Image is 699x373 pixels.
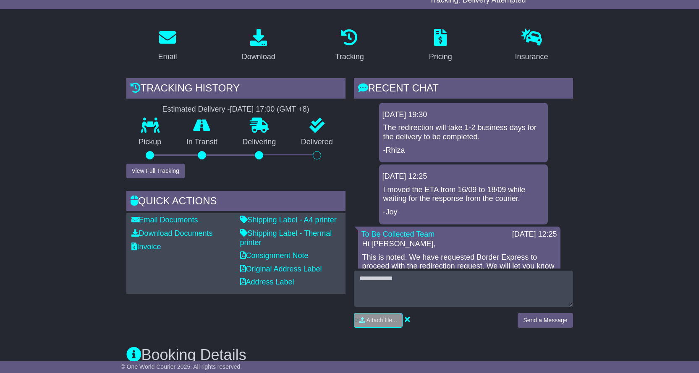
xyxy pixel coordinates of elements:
a: Download [236,26,281,65]
a: Tracking [330,26,369,65]
p: In Transit [174,138,230,147]
a: Invoice [131,243,161,251]
p: The redirection will take 1-2 business days for the delivery to be completed. [383,123,544,141]
p: -Rhiza [383,146,544,155]
div: [DATE] 19:30 [382,110,545,120]
div: Tracking [335,51,364,63]
div: Email [158,51,177,63]
p: Hi [PERSON_NAME], [362,240,556,249]
div: [DATE] 12:25 [382,172,545,181]
div: Tracking history [126,78,346,101]
h3: Booking Details [126,347,573,363]
div: [DATE] 12:25 [512,230,557,239]
p: I moved the ETA from 16/09 to 18/09 while waiting for the response from the courier. [383,185,544,203]
button: View Full Tracking [126,164,185,178]
p: Delivered [288,138,346,147]
p: -Joy [383,208,544,217]
button: Send a Message [518,313,573,328]
div: [DATE] 17:00 (GMT +8) [230,105,309,114]
p: Delivering [230,138,289,147]
span: © One World Courier 2025. All rights reserved. [121,363,242,370]
div: Insurance [515,51,548,63]
a: Pricing [424,26,458,65]
a: Email Documents [131,216,198,224]
a: Shipping Label - A4 printer [240,216,337,224]
a: Address Label [240,278,294,286]
div: RECENT CHAT [354,78,573,101]
a: Email [152,26,182,65]
p: Pickup [126,138,174,147]
a: Insurance [510,26,554,65]
div: Download [242,51,275,63]
a: Shipping Label - Thermal printer [240,229,332,247]
a: To Be Collected Team [361,230,435,238]
div: Estimated Delivery - [126,105,346,114]
div: Pricing [429,51,452,63]
a: Consignment Note [240,251,309,260]
p: This is noted. We have requested Border Express to proceed with the redirection request. We will ... [362,253,556,280]
a: Download Documents [131,229,213,237]
a: Original Address Label [240,265,322,273]
div: Quick Actions [126,191,346,214]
